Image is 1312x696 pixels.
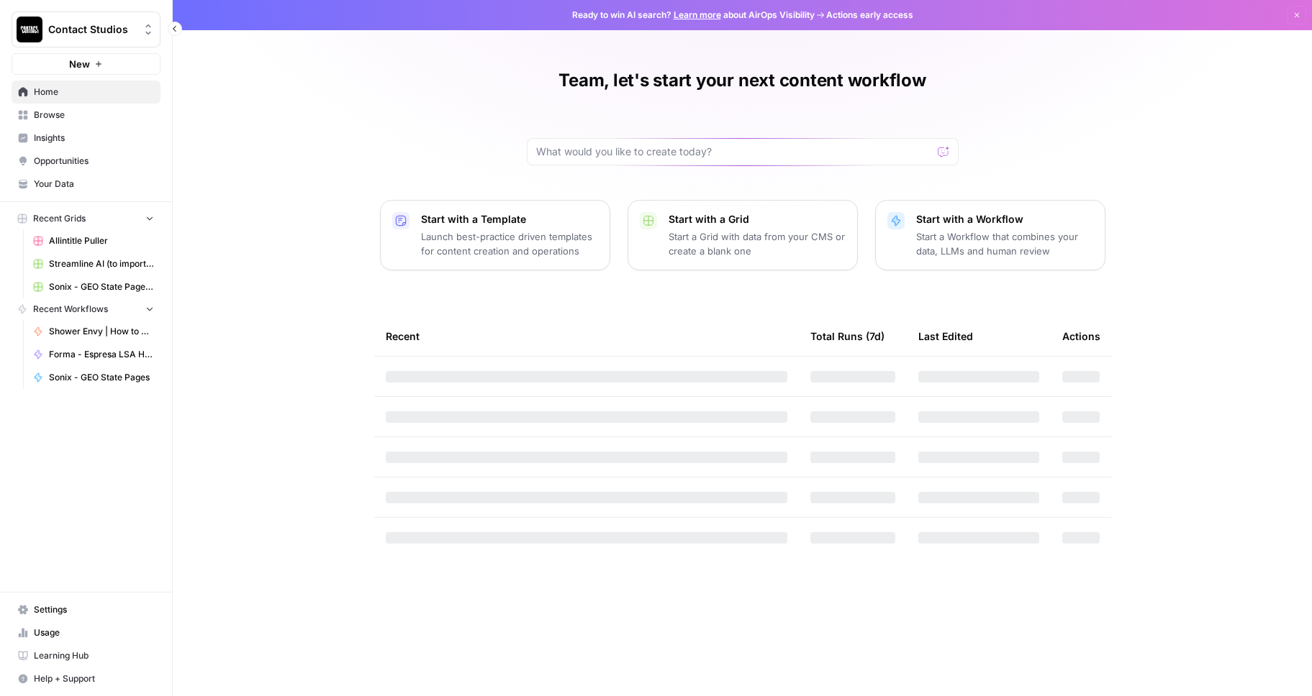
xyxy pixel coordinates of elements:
[49,325,154,338] span: Shower Envy | How to Wash [Variable] Hair
[34,86,154,99] span: Home
[558,69,926,92] h1: Team, let's start your next content workflow
[69,57,90,71] span: New
[12,621,160,644] a: Usage
[33,303,108,316] span: Recent Workflows
[12,127,160,150] a: Insights
[12,208,160,229] button: Recent Grids
[12,598,160,621] a: Settings
[380,200,610,270] button: Start with a TemplateLaunch best-practice driven templates for content creation and operations
[27,343,160,366] a: Forma - Espresa LSA Heist
[48,22,135,37] span: Contact Studios
[12,667,160,690] button: Help + Support
[421,229,598,258] p: Launch best-practice driven templates for content creation and operations
[12,81,160,104] a: Home
[916,229,1093,258] p: Start a Workflow that combines your data, LLMs and human review
[12,298,160,320] button: Recent Workflows
[916,212,1093,226] p: Start with a Workflow
[12,150,160,173] a: Opportunities
[628,200,858,270] button: Start with a GridStart a Grid with data from your CMS or create a blank one
[536,145,932,159] input: What would you like to create today?
[49,234,154,247] span: Allintitle Puller
[49,371,154,384] span: Sonix - GEO State Pages
[918,316,973,356] div: Last Edited
[34,626,154,639] span: Usage
[810,316,885,356] div: Total Runs (7d)
[572,9,815,22] span: Ready to win AI search? about AirOps Visibility
[34,672,154,685] span: Help + Support
[27,252,160,275] a: Streamline AI (to import) - Streamline AI Import.csv
[1062,316,1100,356] div: Actions
[421,212,598,226] p: Start with a Template
[12,644,160,667] a: Learning Hub
[27,275,160,298] a: Sonix - GEO State Pages Grid
[669,229,846,258] p: Start a Grid with data from your CMS or create a blank one
[34,155,154,168] span: Opportunities
[12,53,160,75] button: New
[49,348,154,361] span: Forma - Espresa LSA Heist
[34,132,154,145] span: Insights
[27,366,160,389] a: Sonix - GEO State Pages
[875,200,1105,270] button: Start with a WorkflowStart a Workflow that combines your data, LLMs and human review
[12,173,160,196] a: Your Data
[34,178,154,191] span: Your Data
[826,9,913,22] span: Actions early access
[27,229,160,252] a: Allintitle Puller
[34,649,154,662] span: Learning Hub
[27,320,160,343] a: Shower Envy | How to Wash [Variable] Hair
[17,17,42,42] img: Contact Studios Logo
[386,316,787,356] div: Recent
[33,212,86,225] span: Recent Grids
[34,109,154,122] span: Browse
[12,104,160,127] a: Browse
[49,257,154,270] span: Streamline AI (to import) - Streamline AI Import.csv
[669,212,846,226] p: Start with a Grid
[34,603,154,616] span: Settings
[674,9,721,20] a: Learn more
[49,280,154,293] span: Sonix - GEO State Pages Grid
[12,12,160,47] button: Workspace: Contact Studios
